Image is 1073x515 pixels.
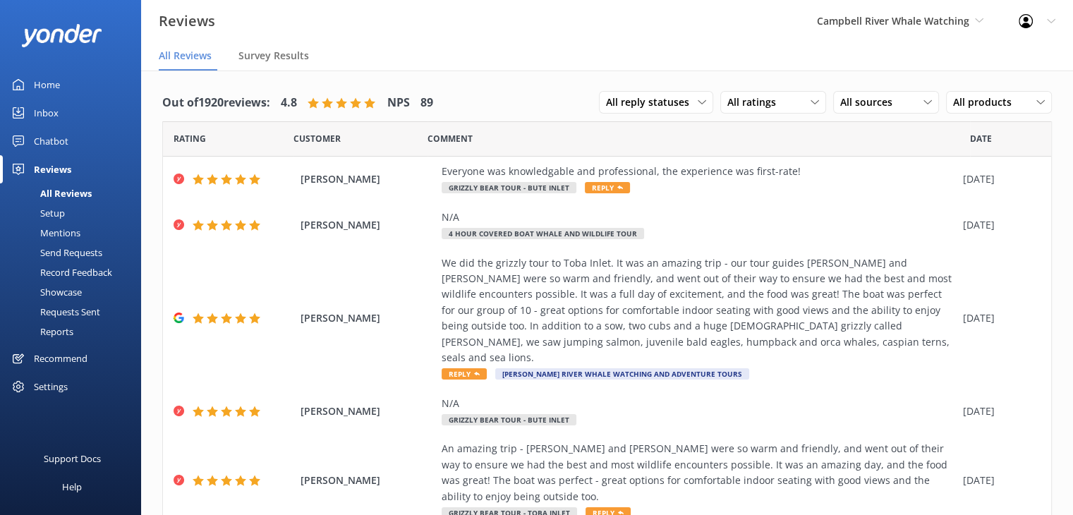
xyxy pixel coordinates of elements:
div: Settings [34,372,68,401]
div: Inbox [34,99,59,127]
a: Showcase [8,282,141,302]
span: Grizzly Bear Tour - Bute Inlet [442,414,576,425]
div: Requests Sent [8,302,100,322]
div: Record Feedback [8,262,112,282]
span: [PERSON_NAME] [301,217,435,233]
span: Reply [585,182,630,193]
a: All Reviews [8,183,141,203]
div: [DATE] [963,404,1033,419]
div: Chatbot [34,127,68,155]
div: [DATE] [963,473,1033,488]
div: We did the grizzly tour to Toba Inlet. It was an amazing trip - our tour guides [PERSON_NAME] and... [442,255,956,366]
a: Requests Sent [8,302,141,322]
h4: NPS [387,94,410,112]
span: All products [953,95,1020,110]
div: Support Docs [44,444,101,473]
div: Everyone was knowledgable and professional, the experience was first-rate! [442,164,956,179]
h4: Out of 1920 reviews: [162,94,270,112]
div: Showcase [8,282,82,302]
span: Grizzly Bear Tour - Bute Inlet [442,182,576,193]
span: [PERSON_NAME] [301,473,435,488]
div: All Reviews [8,183,92,203]
a: Record Feedback [8,262,141,282]
h4: 89 [420,94,433,112]
div: N/A [442,210,956,225]
div: Mentions [8,223,80,243]
div: [DATE] [963,171,1033,187]
img: yonder-white-logo.png [21,24,102,47]
span: All ratings [727,95,784,110]
span: Date [293,132,341,145]
div: Setup [8,203,65,223]
span: [PERSON_NAME] [301,171,435,187]
div: N/A [442,396,956,411]
h3: Reviews [159,10,215,32]
div: An amazing trip - [PERSON_NAME] and [PERSON_NAME] were so warm and friendly, and went out of thei... [442,441,956,504]
span: [PERSON_NAME] River Whale Watching and Adventure Tours [495,368,749,380]
span: All Reviews [159,49,212,63]
span: Reply [442,368,487,380]
span: Date [970,132,992,145]
span: [PERSON_NAME] [301,404,435,419]
a: Send Requests [8,243,141,262]
span: All sources [840,95,901,110]
span: 4 Hour Covered Boat Whale and Wildlife Tour [442,228,644,239]
div: Home [34,71,60,99]
div: Send Requests [8,243,102,262]
div: [DATE] [963,217,1033,233]
span: Question [428,132,473,145]
div: Help [62,473,82,501]
span: Date [174,132,206,145]
div: [DATE] [963,310,1033,326]
div: Recommend [34,344,87,372]
a: Reports [8,322,141,341]
span: [PERSON_NAME] [301,310,435,326]
div: Reviews [34,155,71,183]
div: Reports [8,322,73,341]
span: Campbell River Whale Watching [817,14,969,28]
a: Mentions [8,223,141,243]
h4: 4.8 [281,94,297,112]
span: Survey Results [238,49,309,63]
span: All reply statuses [606,95,698,110]
a: Setup [8,203,141,223]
